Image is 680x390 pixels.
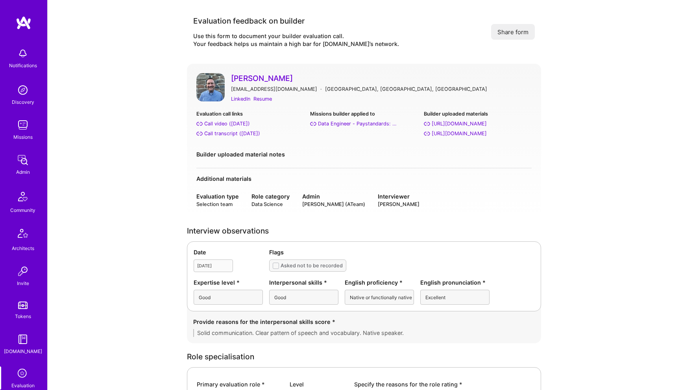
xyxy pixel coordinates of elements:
[18,302,28,309] img: tokens
[424,121,430,127] i: https://techsight.dev
[4,347,42,355] div: [DOMAIN_NAME]
[196,131,203,137] i: Call transcript (Aug 26, 2025)
[17,279,29,287] div: Invite
[196,129,304,138] a: Call transcript ([DATE])
[424,110,531,118] div: Builder uploaded materials
[318,120,397,128] div: Data Engineer - Paystandards: senior technical advisor/data engineer
[204,129,260,138] div: Call transcript (Aug 26, 2025)
[197,380,283,388] div: Primary evaluation role *
[15,366,30,381] i: icon SelectionTeam
[196,120,304,128] a: Call video ([DATE])
[204,120,250,128] div: Call video (Aug 26, 2025)
[196,73,225,103] a: User Avatar
[432,129,487,138] div: https://jpc2.org
[491,24,535,40] button: Share form
[231,73,532,83] a: [PERSON_NAME]
[231,85,317,93] div: [EMAIL_ADDRESS][DOMAIN_NAME]
[281,261,343,270] div: Asked not to be recorded
[196,175,532,183] div: Additional materials
[310,121,316,127] i: Data Engineer - Paystandards: senior technical advisor/data engineer
[15,312,31,320] div: Tokens
[16,16,31,30] img: logo
[325,85,487,93] div: [GEOGRAPHIC_DATA], [GEOGRAPHIC_DATA], [GEOGRAPHIC_DATA]
[12,98,34,106] div: Discovery
[10,206,35,214] div: Community
[193,318,535,326] div: Provide reasons for the interpersonal skills score *
[251,201,290,208] div: Data Science
[194,248,263,256] div: Date
[193,32,399,48] div: Use this form to document your builder evaluation call. Your feedback helps us maintain a high ba...
[193,16,399,26] div: Evaluation feedback on builder
[345,278,414,287] div: English proficiency *
[11,381,35,390] div: Evaluation
[269,278,338,287] div: Interpersonal skills *
[194,278,263,287] div: Expertise level *
[378,201,419,208] div: [PERSON_NAME]
[13,187,32,206] img: Community
[251,192,290,201] div: Role category
[196,121,203,127] i: Call video (Aug 26, 2025)
[354,380,531,388] div: Specify the reasons for the role rating *
[13,225,32,244] img: Architects
[424,120,531,128] a: [URL][DOMAIN_NAME]
[310,110,418,118] div: Missions builder applied to
[15,46,31,61] img: bell
[196,73,225,101] img: User Avatar
[420,278,490,287] div: English pronunciation *
[302,201,365,208] div: [PERSON_NAME] (ATeam)
[424,129,531,138] a: [URL][DOMAIN_NAME]
[16,168,30,176] div: Admin
[15,82,31,98] img: discovery
[378,192,419,201] div: Interviewer
[12,244,34,252] div: Architects
[310,120,418,128] a: Data Engineer - Paystandards: senior technical advisor/data engineer
[196,150,532,158] div: Builder uploaded material notes
[196,201,239,208] div: Selection team
[196,192,239,201] div: Evaluation type
[253,95,272,103] a: Resume
[320,85,322,93] div: ·
[302,192,365,201] div: Admin
[13,133,33,141] div: Missions
[432,120,487,128] div: https://techsight.dev
[196,110,304,118] div: Evaluation call links
[15,117,31,133] img: teamwork
[193,329,535,337] textarea: Solid communication. Clear pattern of speech and vocabulary. Native speaker.
[187,353,541,361] div: Role specialisation
[15,152,31,168] img: admin teamwork
[290,380,348,388] div: Level
[15,331,31,347] img: guide book
[231,95,250,103] a: LinkedIn
[9,61,37,70] div: Notifications
[424,131,430,137] i: https://jpc2.org
[269,248,534,256] div: Flags
[15,263,31,279] img: Invite
[187,227,541,235] div: Interview observations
